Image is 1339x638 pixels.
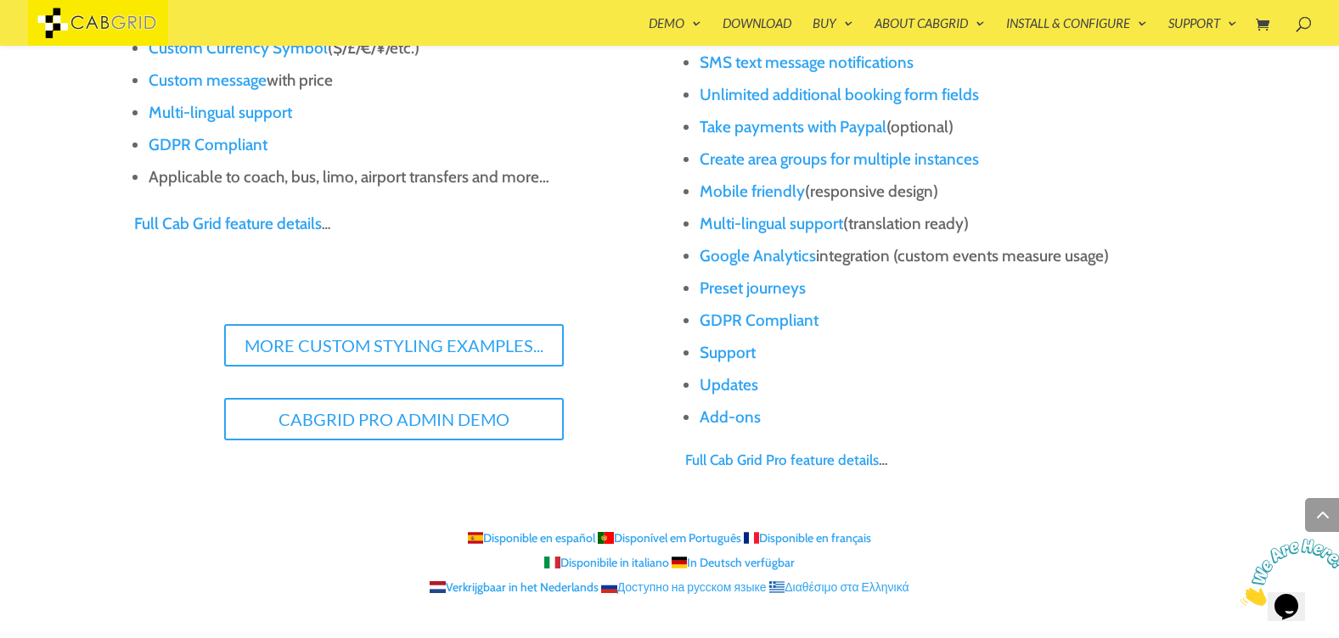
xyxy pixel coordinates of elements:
[700,343,756,362] a: Support
[813,17,853,46] a: Buy
[598,530,741,546] a: Disponível em Português
[601,579,767,595] a: Доступно на русском языке
[769,579,909,595] a: Διαθέσιμο στα Ελληνικά
[544,555,669,570] a: Disponibile in italiano
[700,214,843,233] a: Multi-lingual support
[598,532,614,544] span: Português - PT
[685,451,879,468] a: Full Cab Grid Pro feature details
[149,103,292,122] a: Multi-lingual support
[224,398,564,440] a: CabGrid Pro Admin Demo
[430,579,599,595] a: Verkrijgbaar in het Nederlands
[1168,17,1237,46] a: Support
[149,38,328,58] a: Custom Currency Symbol
[7,7,112,74] img: Chat attention grabber
[723,17,791,46] a: Download
[700,53,914,72] a: SMS text message notifications
[468,532,484,544] span: Español - ES
[700,111,1205,143] li: (optional)
[468,530,596,546] a: Disponible en español
[700,246,816,266] a: Google Analytics
[700,311,819,330] a: GDPR Compliant
[700,182,805,201] a: Mobile friendly
[601,581,617,593] span: Изменить язык - RU
[700,375,758,395] a: Updates
[1234,532,1339,613] iframe: chat widget
[700,117,886,137] a: Take payments with Paypal
[28,12,168,30] a: CabGrid Taxi Plugin
[700,407,761,427] a: Add-ons
[700,176,1205,208] li: (responsive design)
[744,530,872,546] a: Disponible en français
[700,240,1205,272] li: integration (custom events measure usage)
[700,85,979,104] a: Unlimited additional booking form fields
[700,278,806,298] a: Preset journeys
[134,208,654,240] p: …
[149,64,654,97] li: with price
[649,17,701,46] a: Demo
[700,149,979,169] a: Create area groups for multiple instances
[875,17,985,46] a: About CabGrid
[134,214,322,233] a: Full Cab Grid feature details
[224,324,564,367] a: More Custom Styling Examples...
[544,557,560,568] span: Italiano - IT
[149,32,654,64] li: ($/£/€/¥/etc.)
[149,135,267,154] a: GDPR Compliant
[149,161,654,193] li: Applicable to coach, bus, limo, airport transfers and more…
[685,448,1205,473] p: …
[430,581,446,593] span: Nederlands - NL
[744,532,760,544] span: Français - FR
[672,555,796,570] a: In Deutsch verfügbar
[672,557,688,568] span: Deutsch - DE
[700,208,1205,240] li: (translation ready)
[769,581,785,593] span: Ελληνικά - GR
[149,70,267,90] a: Custom message
[1006,17,1147,46] a: Install & Configure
